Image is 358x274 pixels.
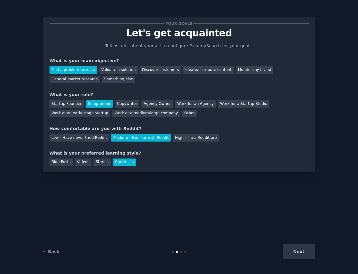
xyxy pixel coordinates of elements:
div: What is your main objective? [49,58,309,64]
div: Checklists [113,159,136,166]
div: What is your preferred learning style? [49,150,309,156]
div: Find a problem to solve [49,66,97,74]
div: Validate a solution [99,66,138,74]
span: Your goals [165,20,194,27]
div: Medium - Familiar with Reddit [111,134,171,142]
p: Tell us a bit about yourself to configure GummySearch for your goals. [103,43,256,49]
div: Work for an Agency [175,100,216,108]
div: Stories [94,159,111,166]
div: Startup Founder [49,100,84,108]
div: High - I'm a Reddit pro [173,134,219,142]
div: What is your role? [49,92,309,98]
p: Let's get acquainted [49,28,309,38]
div: Other [182,110,197,117]
div: Videos [75,159,92,166]
div: Solopreneur [86,100,113,108]
div: Work for a Startup Studio [218,100,269,108]
div: Work at an early stage startup [49,110,111,117]
div: Ideate/distribute content [183,66,234,74]
div: Agency Owner [141,100,173,108]
div: Monitor my brand [236,66,273,74]
div: Copywriter [115,100,139,108]
a: ← Back [43,249,60,254]
div: Low - Have never tried Reddit [49,134,109,142]
div: Something else [102,76,135,83]
div: Blog Posts [49,159,73,166]
div: Work at a medium/large company [112,110,180,117]
div: How comfortable are you with Reddit? [49,125,309,132]
div: Discover customers [140,66,181,74]
div: General market research [49,76,100,83]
